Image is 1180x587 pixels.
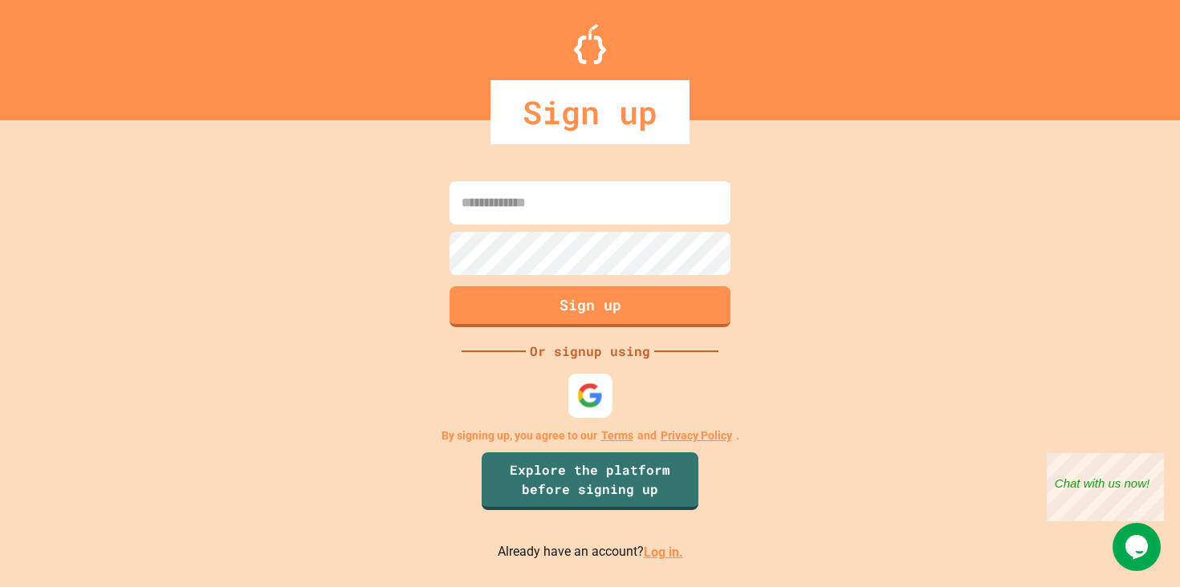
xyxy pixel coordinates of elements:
p: Already have an account? [498,542,683,562]
iframe: chat widget [1047,453,1164,521]
img: google-icon.svg [577,383,604,409]
iframe: chat widget [1113,523,1164,571]
div: Sign up [490,80,690,144]
a: Explore the platform before signing up [482,452,698,510]
a: Log in. [644,544,683,560]
button: Sign up [450,286,730,327]
p: By signing up, you agree to our and . [441,427,739,444]
div: Or signup using [526,342,654,361]
img: Logo.svg [574,24,606,64]
a: Terms [601,427,633,444]
a: Privacy Policy [661,427,732,444]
